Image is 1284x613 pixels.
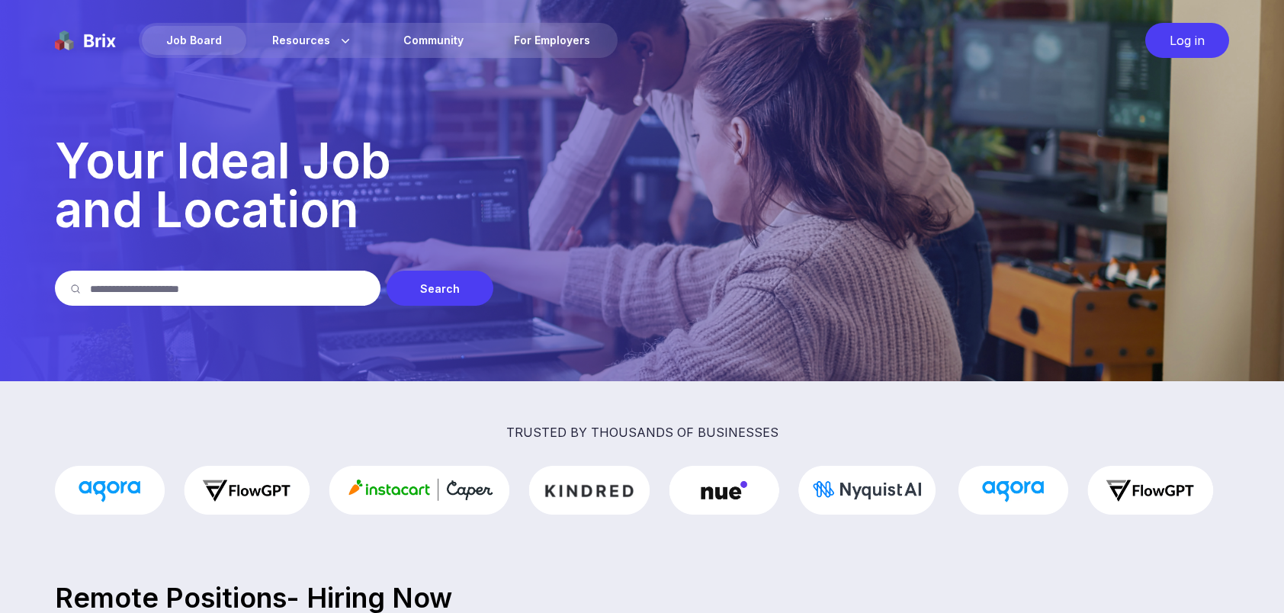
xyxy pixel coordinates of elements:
a: For Employers [490,26,615,55]
a: Community [379,26,488,55]
div: Log in [1145,23,1229,58]
a: Log in [1138,23,1229,58]
div: Search [387,271,493,306]
p: Your Ideal Job and Location [55,136,1229,234]
div: Job Board [142,26,246,55]
div: Resources [248,26,377,55]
